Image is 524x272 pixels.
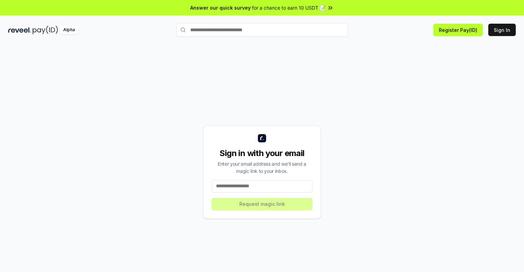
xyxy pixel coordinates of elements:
button: Register Pay(ID) [433,24,483,36]
span: Answer our quick survey [190,4,251,11]
div: Sign in with your email [212,148,312,159]
img: reveel_dark [8,26,31,34]
div: Enter your email address and we’ll send a magic link to your inbox. [212,160,312,175]
button: Sign In [488,24,516,36]
span: for a chance to earn 10 USDT 📝 [252,4,326,11]
img: logo_small [258,134,266,142]
div: Alpha [59,26,79,34]
img: pay_id [33,26,58,34]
